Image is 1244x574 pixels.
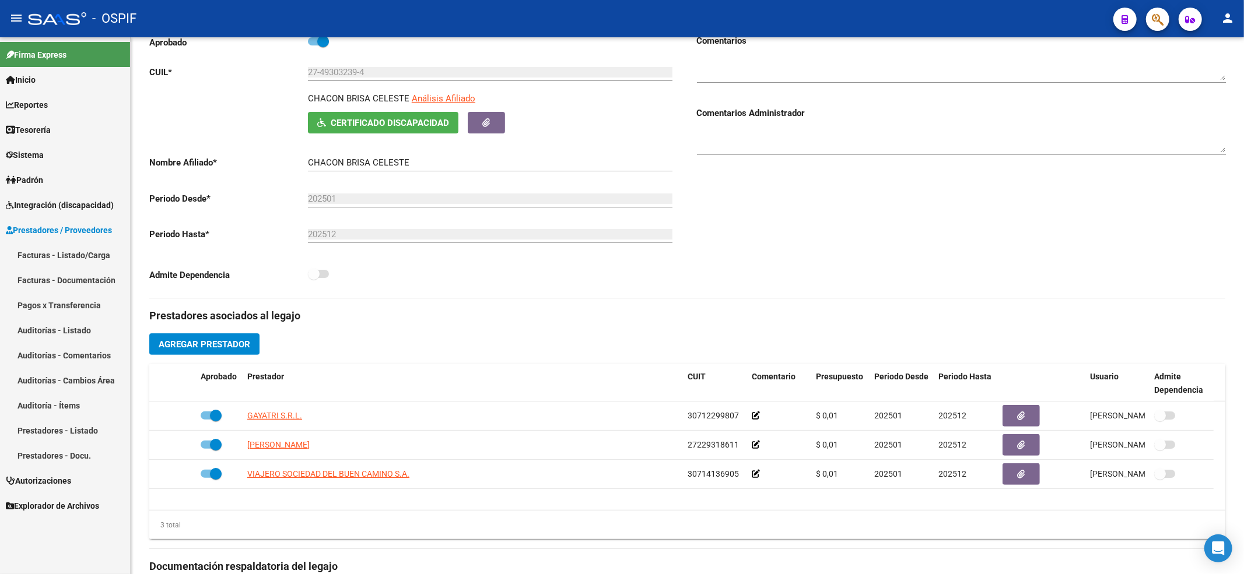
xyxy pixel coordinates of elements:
[1204,534,1232,562] div: Open Intercom Messenger
[874,469,902,478] span: 202501
[816,411,838,420] span: $ 0,01
[149,66,308,79] p: CUIL
[870,364,934,403] datatable-header-cell: Periodo Desde
[9,11,23,25] mat-icon: menu
[149,192,308,205] p: Periodo Desde
[247,372,284,381] span: Prestador
[1090,372,1119,381] span: Usuario
[149,228,308,241] p: Periodo Hasta
[752,372,796,381] span: Comentario
[201,372,237,381] span: Aprobado
[6,124,51,136] span: Tesorería
[688,440,739,449] span: 27229318611
[6,224,112,237] span: Prestadores / Proveedores
[149,308,1225,324] h3: Prestadores asociados al legajo
[149,36,308,49] p: Aprobado
[1221,11,1235,25] mat-icon: person
[6,199,114,212] span: Integración (discapacidad)
[688,372,706,381] span: CUIT
[159,339,250,350] span: Agregar Prestador
[92,6,136,31] span: - OSPIF
[688,469,739,478] span: 30714136905
[6,499,99,512] span: Explorador de Archivos
[412,93,475,104] span: Análisis Afiliado
[1085,364,1150,403] datatable-header-cell: Usuario
[811,364,870,403] datatable-header-cell: Presupuesto
[149,156,308,169] p: Nombre Afiliado
[196,364,243,403] datatable-header-cell: Aprobado
[247,469,409,478] span: VIAJERO SOCIEDAD DEL BUEN CAMINO S.A.
[874,440,902,449] span: 202501
[874,372,928,381] span: Periodo Desde
[1090,469,1182,478] span: [PERSON_NAME] [DATE]
[816,440,838,449] span: $ 0,01
[688,411,739,420] span: 30712299807
[934,364,998,403] datatable-header-cell: Periodo Hasta
[697,34,1226,47] h3: Comentarios
[1090,411,1182,420] span: [PERSON_NAME] [DATE]
[1154,372,1203,395] span: Admite Dependencia
[308,92,409,105] p: CHACON BRISA CELESTE
[816,469,838,478] span: $ 0,01
[243,364,683,403] datatable-header-cell: Prestador
[938,469,966,478] span: 202512
[149,333,260,355] button: Agregar Prestador
[1150,364,1214,403] datatable-header-cell: Admite Dependencia
[149,269,308,281] p: Admite Dependencia
[683,364,747,403] datatable-header-cell: CUIT
[149,519,181,531] div: 3 total
[6,149,44,161] span: Sistema
[6,48,66,61] span: Firma Express
[247,440,310,449] span: [PERSON_NAME]
[247,411,302,420] span: GAYATRI S.R.L.
[938,411,966,420] span: 202512
[6,474,71,487] span: Autorizaciones
[6,174,43,186] span: Padrón
[697,107,1226,119] h3: Comentarios Administrador
[308,112,458,133] button: Certificado Discapacidad
[938,440,966,449] span: 202512
[747,364,811,403] datatable-header-cell: Comentario
[1090,440,1182,449] span: [PERSON_NAME] [DATE]
[816,372,863,381] span: Presupuesto
[331,118,449,128] span: Certificado Discapacidad
[874,411,902,420] span: 202501
[6,73,36,86] span: Inicio
[938,372,991,381] span: Periodo Hasta
[6,98,48,111] span: Reportes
